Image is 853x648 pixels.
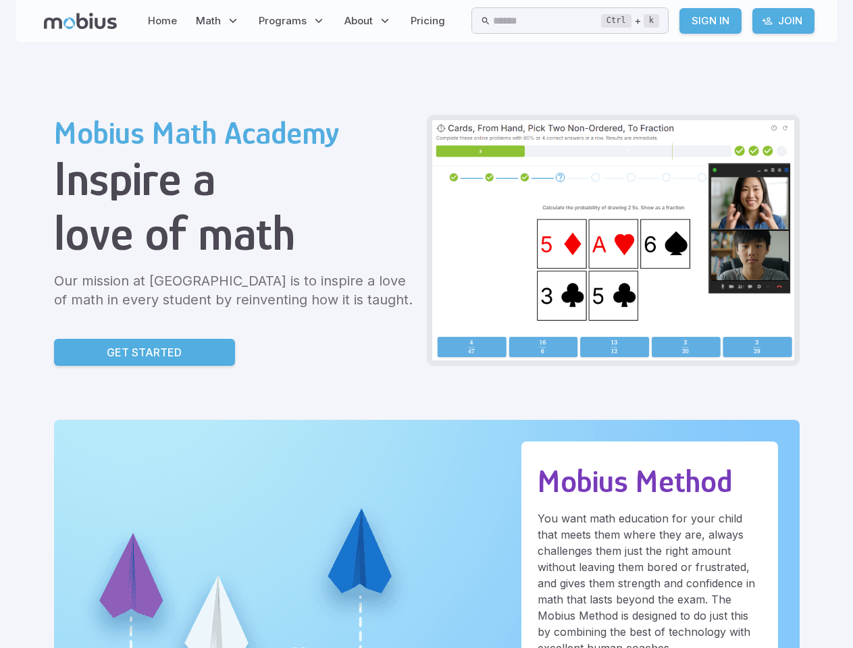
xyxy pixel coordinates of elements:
h2: Mobius Method [538,463,762,500]
div: + [601,13,659,29]
a: Home [144,5,181,36]
a: Pricing [407,5,449,36]
span: Math [196,13,221,28]
a: Sign In [679,8,742,34]
p: Get Started [107,344,182,360]
p: Our mission at [GEOGRAPHIC_DATA] is to inspire a love of math in every student by reinventing how... [54,271,416,309]
a: Get Started [54,339,235,366]
a: Join [752,8,815,34]
img: Grade 9 Class [432,120,794,360]
h1: love of math [54,206,416,261]
span: About [344,13,373,28]
span: Programs [259,13,307,28]
h1: Inspire a [54,151,416,206]
kbd: Ctrl [601,14,631,28]
kbd: k [644,14,659,28]
h2: Mobius Math Academy [54,115,416,151]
